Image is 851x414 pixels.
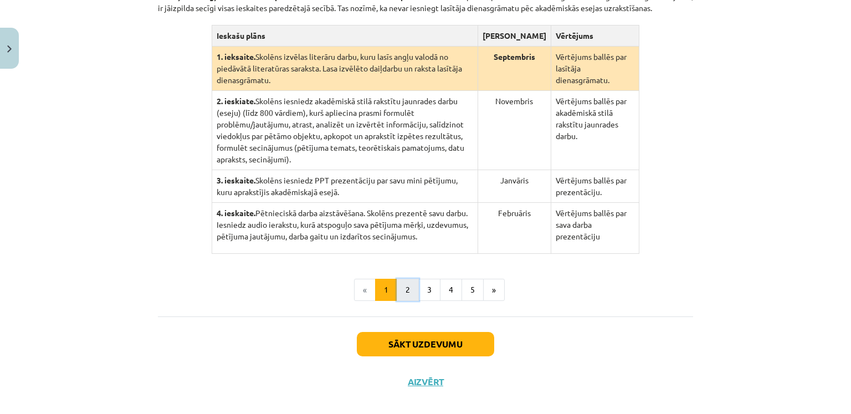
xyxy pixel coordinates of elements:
[212,91,478,170] td: Skolēns iesniedz akadēmiskā stilā rakstītu jaunrades darbu (eseju) (līdz 800 vārdiem), kurš aplie...
[217,52,255,62] strong: 1. ieksaite.
[212,170,478,203] td: Skolēns iesniedz PPT prezentāciju par savu mini pētījumu, kuru aprakstījis akadēmiskajā esejā.
[158,279,693,301] nav: Page navigation example
[7,45,12,53] img: icon-close-lesson-0947bae3869378f0d4975bcd49f059093ad1ed9edebbc8119c70593378902aed.svg
[212,25,478,47] th: Ieskašu plāns
[494,52,535,62] strong: Septembris
[217,175,255,185] strong: 3. ieskaite.
[212,47,478,91] td: Skolēns izvēlas literāru darbu, kuru lasīs angļu valodā no piedāvātā literatūras saraksta. Lasa i...
[217,208,255,218] strong: 4. ieskaite.
[478,91,551,170] td: Novembris
[478,170,551,203] td: Janvāris
[418,279,440,301] button: 3
[551,25,639,47] th: Vērtējums
[375,279,397,301] button: 1
[397,279,419,301] button: 2
[462,279,484,301] button: 5
[483,207,546,219] p: Februāris
[404,376,447,387] button: Aizvērt
[217,207,473,242] p: Pētnieciskā darba aizstāvēšana. Skolēns prezentē savu darbu. Iesniedz audio ierakstu, kurā atspog...
[440,279,462,301] button: 4
[551,203,639,254] td: Vērtējums ballēs par sava darba prezentāciju
[478,25,551,47] th: [PERSON_NAME]
[551,170,639,203] td: Vērtējums ballēs par prezentāciju.
[357,332,494,356] button: Sākt uzdevumu
[551,91,639,170] td: Vērtējums ballēs par akadēmiskā stilā rakstītu jaunrades darbu.
[483,279,505,301] button: »
[217,96,255,106] strong: 2. ieskiate.
[551,47,639,91] td: Vērtējums ballēs par lasītāja dienasgrāmatu.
